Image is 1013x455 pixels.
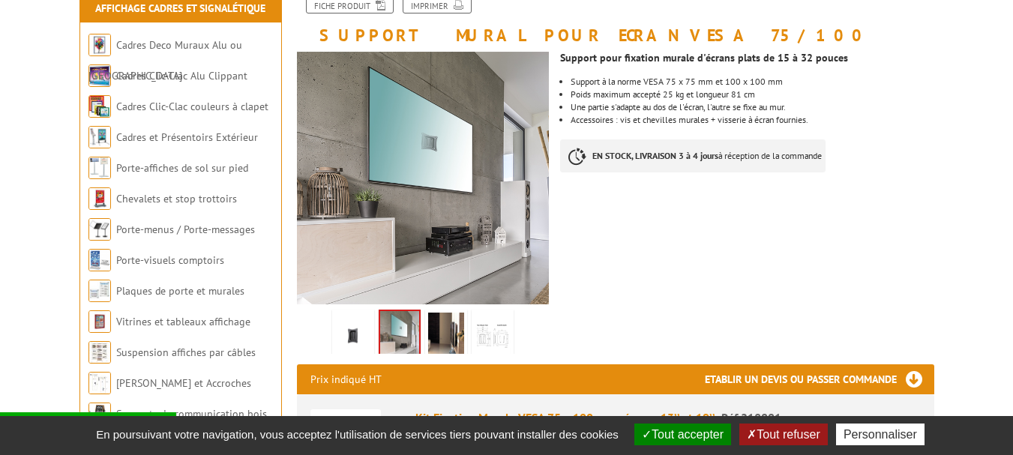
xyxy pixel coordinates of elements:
[592,150,718,161] strong: EN STOCK, LIVRAISON 3 à 4 jours
[116,253,224,267] a: Porte-visuels comptoirs
[116,315,250,328] a: Vitrines et tableaux affichage
[88,126,111,148] img: Cadres et Présentoirs Extérieur
[88,249,111,271] img: Porte-visuels comptoirs
[721,410,781,425] span: Réf.218001
[88,372,111,394] img: Cimaises et Accroches tableaux
[836,424,925,445] button: Personnaliser (fenêtre modale)
[116,223,255,236] a: Porte-menus / Porte-messages
[116,346,256,359] a: Suspension affiches par câbles
[571,103,934,112] li: Une partie s'adapte au dos de l'écran, l'autre se fixe au mur.
[705,364,934,394] h3: Etablir un devis ou passer commande
[88,218,111,241] img: Porte-menus / Porte-messages
[634,424,731,445] button: Tout accepter
[560,51,848,64] strong: Support pour fixation murale d'écrans plats de 15 à 32 pouces
[428,313,464,359] img: 218001_support_mural_vesa_profil.jpg
[88,310,111,333] img: Vitrines et tableaux affichage
[116,130,258,144] a: Cadres et Présentoirs Extérieur
[297,52,550,304] img: 218001_support_mural_vesa.jpg
[116,69,247,82] a: Cadres Clic-Clac Alu Clippant
[88,187,111,210] img: Chevalets et stop trottoirs
[571,115,934,124] li: Accessoires : vis et chevilles murales + visserie à écran fournies.
[88,341,111,364] img: Suspension affiches par câbles
[116,284,244,298] a: Plaques de porte et murales
[88,95,111,118] img: Cadres Clic-Clac couleurs à clapet
[88,38,242,82] a: Cadres Deco Muraux Alu ou [GEOGRAPHIC_DATA]
[310,364,382,394] p: Prix indiqué HT
[116,100,268,113] a: Cadres Clic-Clac couleurs à clapet
[88,428,626,441] span: En poursuivant votre navigation, vous acceptez l'utilisation de services tiers pouvant installer ...
[380,311,419,358] img: 218001_support_mural_vesa.jpg
[88,376,251,421] a: [PERSON_NAME] et Accroches tableaux
[335,313,371,359] img: affichage_dynamique_218001.jpg
[116,161,248,175] a: Porte-affiches de sol sur pied
[571,77,934,86] li: Support à la norme VESA 75 x 75 mm et 100 x 100 mm
[560,139,826,172] p: à réception de la commande
[95,1,265,15] a: Affichage Cadres et Signalétique
[116,192,237,205] a: Chevalets et stop trottoirs
[415,409,921,427] div: Kit Fixation Murale VESA 75 x 100 pour écrans 13’’ et 19’’ -
[739,424,827,445] button: Tout refuser
[571,90,934,99] li: Poids maximum accepté 25 kg et longueur 81 cm
[116,407,267,421] a: Supports de communication bois
[475,313,511,359] img: 218001_support_mural_schema.jpg
[88,157,111,179] img: Porte-affiches de sol sur pied
[88,280,111,302] img: Plaques de porte et murales
[88,34,111,56] img: Cadres Deco Muraux Alu ou Bois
